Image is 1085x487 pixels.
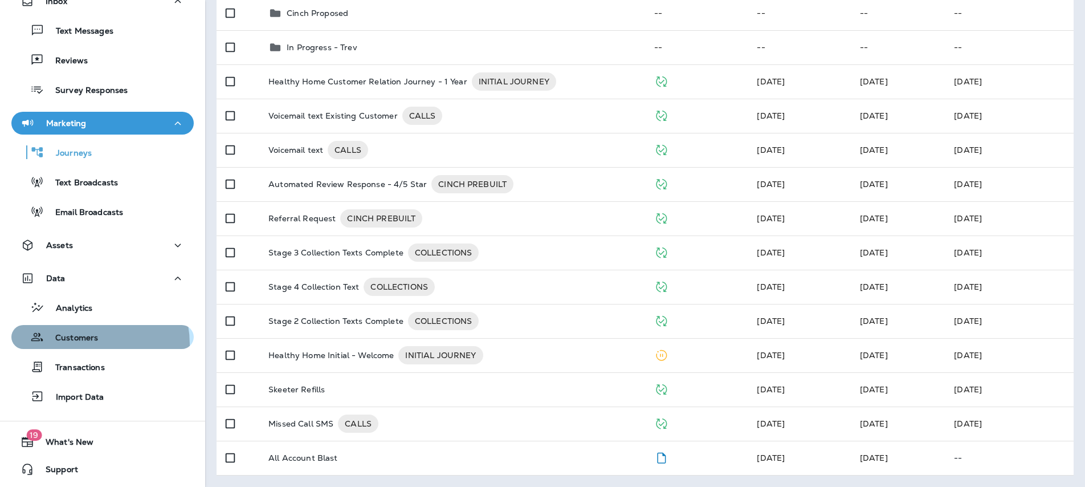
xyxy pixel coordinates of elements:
td: [DATE] [945,64,1074,99]
td: -- [851,30,945,64]
span: COLLECTIONS [408,315,479,327]
div: INITIAL JOURNEY [472,72,556,91]
div: CALLS [338,415,378,433]
p: Stage 3 Collection Texts Complete [268,243,403,262]
td: [DATE] [945,236,1074,270]
p: Referral Request [268,209,336,228]
p: Automated Review Response - 4/5 Star [268,175,427,193]
button: 19What's New [11,431,194,453]
span: Michelle Anderson [757,384,785,395]
span: CINCH PREBUILT [431,178,513,190]
span: Trevor Theriot [860,453,888,463]
p: Import Data [44,392,104,403]
span: Trevor Theriot [860,282,888,292]
p: Voicemail text Existing Customer [268,107,397,125]
span: COLLECTIONS [364,281,435,293]
button: Text Broadcasts [11,170,194,194]
div: COLLECTIONS [408,312,479,330]
span: Trevor Theriot [860,419,888,429]
span: Frank Carreno [860,213,888,224]
td: [DATE] [945,133,1074,167]
button: Email Broadcasts [11,200,194,224]
span: Published [654,383,668,393]
span: INITIAL JOURNEY [472,76,556,87]
div: COLLECTIONS [364,278,435,296]
span: Published [654,212,668,222]
span: Published [654,246,668,257]
span: Zap [757,419,785,429]
p: Customers [44,333,98,344]
td: [DATE] [945,270,1074,304]
button: Customers [11,325,194,349]
span: Zap [757,111,785,121]
p: In Progress - Trev [287,43,357,52]
p: Email Broadcasts [44,208,123,218]
span: What's New [34,437,93,451]
td: [DATE] [945,407,1074,441]
span: Frank Carreno [757,213,785,224]
span: Trevor Theriot [757,350,785,360]
span: Published [654,109,668,120]
button: Support [11,458,194,481]
td: [DATE] [945,99,1074,133]
td: [DATE] [945,372,1074,407]
td: [DATE] [945,167,1074,201]
span: CALLS [402,110,443,121]
button: Reviews [11,48,194,72]
button: Text Messages [11,18,194,42]
p: Transactions [44,363,105,374]
p: Data [46,274,66,283]
p: -- [954,453,1064,462]
p: Healthy Home Initial - Welcome [268,346,394,364]
div: CALLS [328,141,368,159]
p: All Account Blast [268,453,337,462]
span: Published [654,75,668,86]
p: Journeys [44,148,92,159]
td: [DATE] [945,338,1074,372]
span: Trevor Theriot [757,179,785,189]
span: Trevor Theriot [757,282,785,292]
span: 19 [26,429,42,441]
button: Assets [11,234,194,257]
td: [DATE] [945,304,1074,338]
p: Voicemail text [268,141,323,159]
span: Published [654,417,668,428]
span: Published [654,315,668,325]
span: CALLS [338,418,378,429]
div: CINCH PREBUILT [340,209,422,228]
span: Trevor Theriot [860,247,888,258]
p: Stage 4 Collection Text [268,278,359,296]
button: Analytics [11,295,194,319]
p: Marketing [46,119,86,128]
button: Marketing [11,112,194,135]
td: [DATE] [945,201,1074,236]
button: Transactions [11,355,194,379]
p: Analytics [44,303,92,314]
span: Trevor Theriot [860,384,888,395]
span: Zap [757,145,785,155]
span: Frank Carreno [860,350,888,360]
span: Trevor Theriot [860,145,888,155]
div: COLLECTIONS [408,243,479,262]
span: Frank Carreno [860,179,888,189]
span: Published [654,281,668,291]
button: Data [11,267,194,290]
p: Skeeter Refills [268,385,325,394]
p: Text Broadcasts [44,178,118,189]
span: Trevor Theriot [860,76,888,87]
p: Reviews [44,56,88,67]
div: CINCH PREBUILT [431,175,513,193]
p: Cinch Proposed [287,9,348,18]
span: Draft [654,452,668,462]
div: CALLS [402,107,443,125]
td: -- [645,30,748,64]
span: Support [34,465,78,478]
p: Text Messages [44,26,113,37]
p: Assets [46,241,73,250]
span: CINCH PREBUILT [340,213,422,224]
p: Survey Responses [44,86,128,96]
span: CALLS [328,144,368,156]
p: Missed Call SMS [268,415,333,433]
span: Trevor Theriot [757,76,785,87]
span: Trevor Theriot [757,247,785,258]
